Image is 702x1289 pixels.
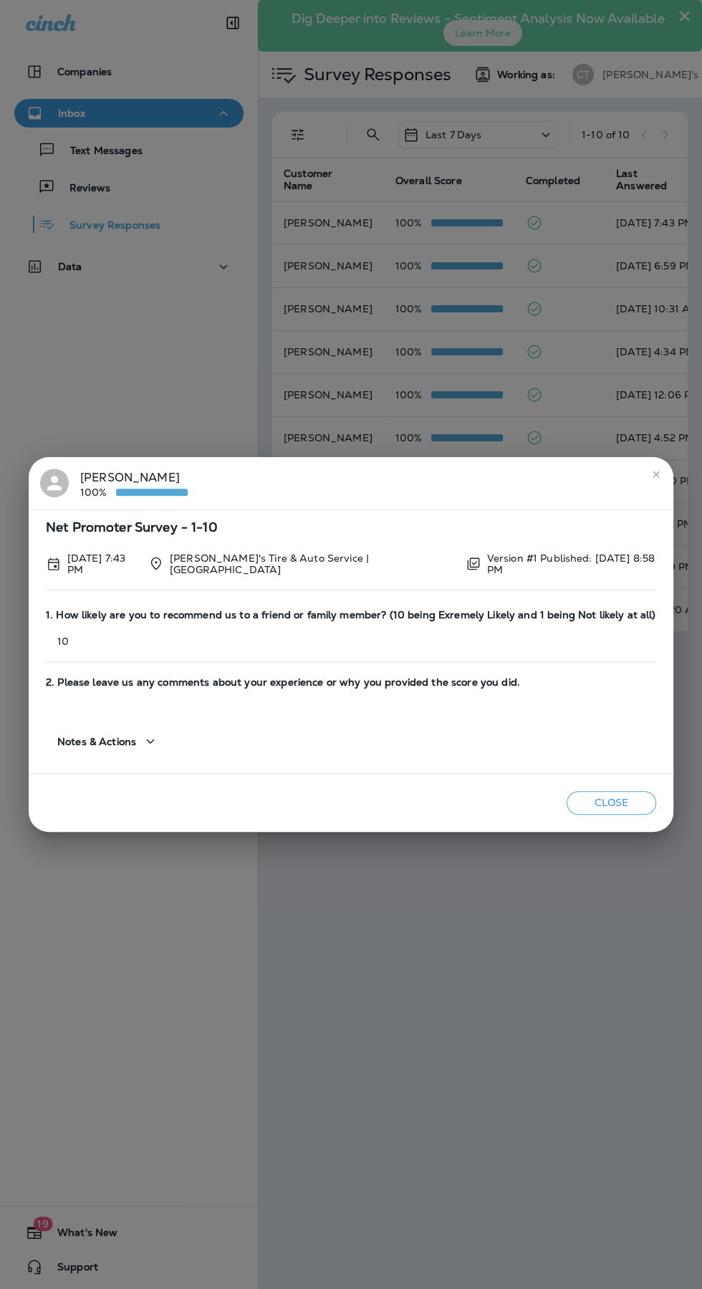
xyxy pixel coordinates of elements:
[80,487,116,498] p: 100%
[46,636,656,647] p: 10
[46,676,656,689] span: 2. Please leave us any comments about your experience or why you provided the score you did.
[645,463,668,486] button: close
[80,469,188,499] div: [PERSON_NAME]
[46,522,656,534] span: Net Promoter Survey - 1-10
[170,552,454,575] p: [PERSON_NAME]'s Tire & Auto Service | [GEOGRAPHIC_DATA]
[46,721,170,762] button: Notes & Actions
[57,736,136,748] span: Notes & Actions
[67,552,137,575] p: Oct 2, 2025 7:43 PM
[487,552,656,575] p: Version #1 Published: [DATE] 8:58 PM
[46,609,656,621] span: 1. How likely are you to recommend us to a friend or family member? (10 being Exremely Likely and...
[567,791,656,815] button: Close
